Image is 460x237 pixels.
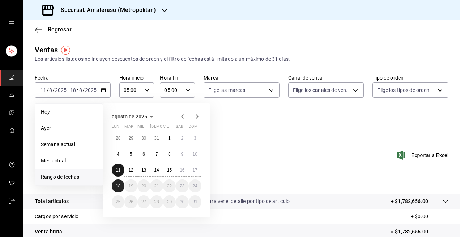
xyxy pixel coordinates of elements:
[176,148,188,161] button: 9 de agosto de 2025
[128,136,133,141] abbr: 29 de julio de 2025
[112,195,124,208] button: 25 de agosto de 2025
[48,26,72,33] span: Regresar
[124,124,133,132] abbr: martes
[70,87,76,93] input: --
[41,141,97,148] span: Semana actual
[41,124,97,132] span: Ayer
[35,177,448,185] p: Resumen
[47,87,49,93] span: /
[124,164,137,177] button: 12 de agosto de 2025
[112,132,124,145] button: 28 de julio de 2025
[35,198,69,205] p: Total artículos
[154,199,159,204] abbr: 28 de agosto de 2025
[79,87,82,93] input: --
[193,199,197,204] abbr: 31 de agosto de 2025
[124,132,137,145] button: 29 de julio de 2025
[189,164,201,177] button: 17 de agosto de 2025
[150,148,163,161] button: 7 de agosto de 2025
[391,198,428,205] p: + $1,782,656.00
[193,183,197,189] abbr: 24 de agosto de 2025
[119,75,154,80] label: Hora inicio
[180,168,184,173] abbr: 16 de agosto de 2025
[35,55,448,63] div: Los artículos listados no incluyen descuentos de orden y el filtro de fechas está limitado a un m...
[112,164,124,177] button: 11 de agosto de 2025
[176,195,188,208] button: 30 de agosto de 2025
[411,213,448,220] p: + $0.00
[76,87,78,93] span: /
[112,179,124,192] button: 18 de agosto de 2025
[137,132,150,145] button: 30 de julio de 2025
[163,179,176,192] button: 22 de agosto de 2025
[181,136,183,141] abbr: 2 de agosto de 2025
[163,148,176,161] button: 8 de agosto de 2025
[150,124,193,132] abbr: jueves
[163,124,169,132] abbr: viernes
[128,183,133,189] abbr: 19 de agosto de 2025
[141,199,146,204] abbr: 27 de agosto de 2025
[168,136,171,141] abbr: 1 de agosto de 2025
[137,195,150,208] button: 27 de agosto de 2025
[194,136,196,141] abbr: 3 de agosto de 2025
[293,86,351,94] span: Elige los canales de venta
[137,148,150,161] button: 6 de agosto de 2025
[124,195,137,208] button: 26 de agosto de 2025
[61,46,70,55] img: Tooltip marker
[176,124,183,132] abbr: sábado
[156,152,158,157] abbr: 7 de agosto de 2025
[189,148,201,161] button: 10 de agosto de 2025
[35,213,79,220] p: Cargos por servicio
[124,148,137,161] button: 5 de agosto de 2025
[180,199,184,204] abbr: 30 de agosto de 2025
[288,75,364,80] label: Canal de venta
[150,195,163,208] button: 28 de agosto de 2025
[137,124,144,132] abbr: miércoles
[193,168,197,173] abbr: 17 de agosto de 2025
[163,132,176,145] button: 1 de agosto de 2025
[176,164,188,177] button: 16 de agosto de 2025
[154,136,159,141] abbr: 31 de julio de 2025
[35,26,72,33] button: Regresar
[160,75,195,80] label: Hora fin
[150,164,163,177] button: 14 de agosto de 2025
[55,87,67,93] input: ----
[391,228,448,236] p: = $1,782,656.00
[372,75,448,80] label: Tipo de orden
[170,198,290,205] p: Da clic en la fila para ver el detalle por tipo de artículo
[142,152,145,157] abbr: 6 de agosto de 2025
[35,45,58,55] div: Ventas
[112,114,147,119] span: agosto de 2025
[150,179,163,192] button: 21 de agosto de 2025
[112,148,124,161] button: 4 de agosto de 2025
[137,179,150,192] button: 20 de agosto de 2025
[167,183,172,189] abbr: 22 de agosto de 2025
[41,173,97,181] span: Rango de fechas
[167,168,172,173] abbr: 15 de agosto de 2025
[189,124,198,132] abbr: domingo
[68,87,69,93] span: -
[116,168,120,173] abbr: 11 de agosto de 2025
[130,152,132,157] abbr: 5 de agosto de 2025
[55,6,156,14] h3: Sucursal: Amaterasu (Metropolitan)
[141,136,146,141] abbr: 30 de julio de 2025
[141,183,146,189] abbr: 20 de agosto de 2025
[176,179,188,192] button: 23 de agosto de 2025
[82,87,85,93] span: /
[167,199,172,204] abbr: 29 de agosto de 2025
[181,152,183,157] abbr: 9 de agosto de 2025
[163,164,176,177] button: 15 de agosto de 2025
[141,168,146,173] abbr: 13 de agosto de 2025
[41,157,97,165] span: Mes actual
[377,86,429,94] span: Elige los tipos de orden
[9,19,14,25] button: open drawer
[154,168,159,173] abbr: 14 de agosto de 2025
[189,195,201,208] button: 31 de agosto de 2025
[41,108,97,116] span: Hoy
[35,228,62,236] p: Venta bruta
[85,87,97,93] input: ----
[35,75,111,80] label: Fecha
[154,183,159,189] abbr: 21 de agosto de 2025
[116,183,120,189] abbr: 18 de agosto de 2025
[189,179,201,192] button: 24 de agosto de 2025
[150,132,163,145] button: 31 de julio de 2025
